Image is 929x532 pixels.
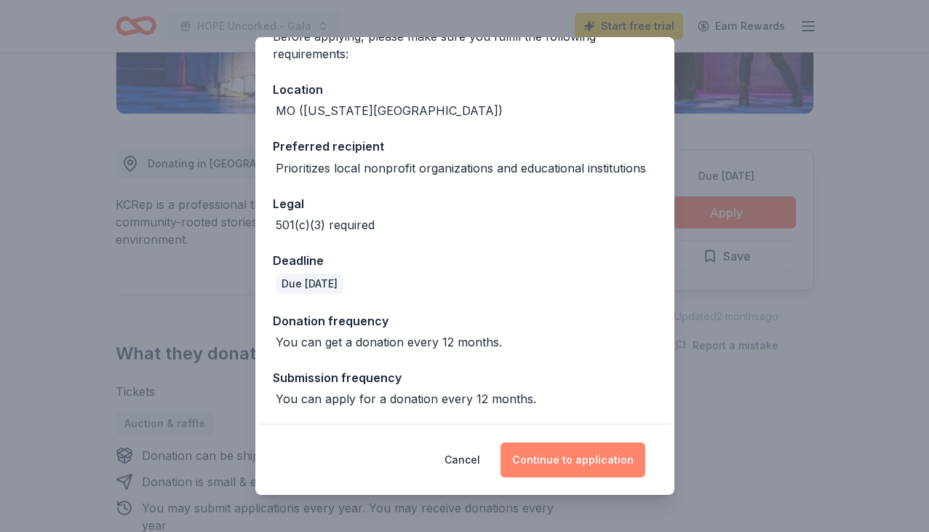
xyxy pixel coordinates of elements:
div: MO ([US_STATE][GEOGRAPHIC_DATA]) [276,102,503,119]
div: Before applying, please make sure you fulfill the following requirements: [273,28,657,63]
div: Legal [273,194,657,213]
div: Donation frequency [273,311,657,330]
div: You can get a donation every 12 months. [276,333,502,351]
div: Location [273,80,657,99]
div: Due [DATE] [276,274,343,294]
button: Cancel [444,442,480,477]
div: Preferred recipient [273,137,657,156]
div: Prioritizes local nonprofit organizations and educational institutions [276,159,646,177]
div: 501(c)(3) required [276,216,375,234]
div: Submission frequency [273,368,657,387]
button: Continue to application [501,442,645,477]
div: You can apply for a donation every 12 months. [276,390,536,408]
div: Deadline [273,251,657,270]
